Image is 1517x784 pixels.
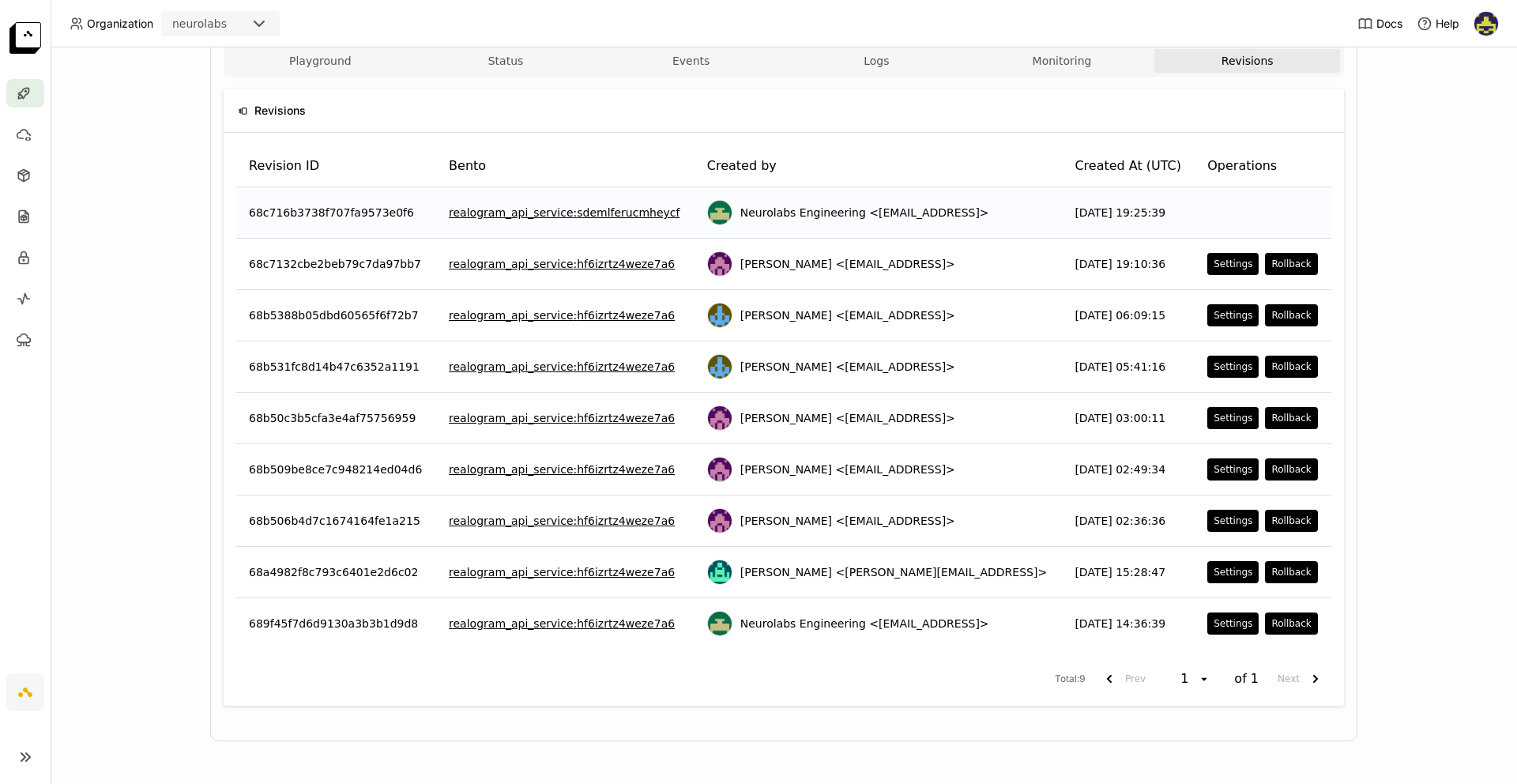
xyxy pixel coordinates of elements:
[1062,145,1195,187] th: Created At (UTC)
[1436,17,1459,31] span: Help
[708,406,732,430] img: Mathew Robinson
[1271,258,1311,270] div: Rollback
[740,564,1047,580] span: [PERSON_NAME] <[PERSON_NAME][EMAIL_ADDRESS]>
[1195,145,1331,187] th: Operations
[1062,187,1195,239] td: [DATE] 19:25:39
[1207,253,1259,275] button: Settings
[1265,304,1317,326] button: Rollback
[1271,566,1311,579] div: Rollback
[1214,258,1252,270] div: Settings
[1094,665,1152,693] button: previous page. current page 1 of 1
[249,205,414,220] span: 68c716b3738f707fa9573e0f6
[1271,412,1311,424] div: Rollback
[1214,566,1252,579] div: Settings
[1062,239,1195,290] td: [DATE] 19:10:36
[740,616,989,631] span: Neurolabs Engineering <[EMAIL_ADDRESS]>
[449,359,675,375] a: realogram_api_service:hf6izrtz4weze7a6
[1265,561,1317,583] button: Rollback
[740,256,955,272] span: [PERSON_NAME] <[EMAIL_ADDRESS]>
[1265,407,1317,429] button: Rollback
[740,513,955,529] span: [PERSON_NAME] <[EMAIL_ADDRESS]>
[708,355,732,379] img: Flaviu Sămărghițan
[249,256,421,272] span: 68c7132cbe2beb79c7da97bb7
[1271,309,1311,322] div: Rollback
[1265,612,1317,635] button: Rollback
[864,54,889,68] span: Logs
[249,307,419,323] span: 68b5388b05dbd60565f6f72b7
[172,16,227,32] div: neurolabs
[449,205,679,220] a: realogram_api_service:sdemlferucmheycf
[249,564,418,580] span: 68a4982f8c793c6401e2d6c02
[449,307,675,323] a: realogram_api_service:hf6izrtz4weze7a6
[598,49,784,73] button: Events
[1271,665,1331,693] button: next page. current page 1 of 1
[969,49,1155,73] button: Monitoring
[1271,360,1311,373] div: Rollback
[87,17,153,31] span: Organization
[1198,673,1210,685] svg: open
[708,201,732,224] img: Neurolabs Engineering
[1214,309,1252,322] div: Settings
[9,22,41,54] img: logo
[1265,253,1317,275] button: Rollback
[1271,514,1311,527] div: Rollback
[1265,356,1317,378] button: Rollback
[449,462,675,477] a: realogram_api_service:hf6izrtz4weze7a6
[1214,360,1252,373] div: Settings
[708,303,732,327] img: Flaviu Sămărghițan
[1207,356,1259,378] button: Settings
[1214,617,1252,630] div: Settings
[1207,510,1259,532] button: Settings
[449,410,675,426] a: realogram_api_service:hf6izrtz4weze7a6
[1207,458,1259,481] button: Settings
[413,49,599,73] button: Status
[1062,444,1195,496] td: [DATE] 02:49:34
[449,616,675,631] a: realogram_api_service:hf6izrtz4weze7a6
[1176,671,1198,687] div: 1
[1271,617,1311,630] div: Rollback
[708,509,732,533] img: Mathew Robinson
[1234,671,1259,687] span: of 1
[1062,598,1195,649] td: [DATE] 14:36:39
[236,145,436,187] th: Revision ID
[249,410,416,426] span: 68b50c3b5cfa3e4af75756959
[228,49,413,73] button: Playground
[1271,463,1311,476] div: Rollback
[740,359,955,375] span: [PERSON_NAME] <[EMAIL_ADDRESS]>
[1207,612,1259,635] button: Settings
[1062,496,1195,547] td: [DATE] 02:36:36
[1474,12,1498,36] img: Farouk Ghallabi
[1207,304,1259,326] button: Settings
[1265,510,1317,532] button: Rollback
[1062,341,1195,393] td: [DATE] 05:41:16
[1207,561,1259,583] button: Settings
[449,513,675,529] a: realogram_api_service:hf6izrtz4weze7a6
[740,205,989,220] span: Neurolabs Engineering <[EMAIL_ADDRESS]>
[1207,407,1259,429] button: Settings
[249,462,422,477] span: 68b509be8ce7c948214ed04d6
[436,145,695,187] th: Bento
[1417,16,1459,32] div: Help
[449,256,675,272] a: realogram_api_service:hf6izrtz4weze7a6
[708,252,732,276] img: Mathew Robinson
[228,17,230,32] input: Selected neurolabs.
[740,307,955,323] span: [PERSON_NAME] <[EMAIL_ADDRESS]>
[254,102,306,119] span: Revisions
[1214,412,1252,424] div: Settings
[1062,547,1195,598] td: [DATE] 15:28:47
[708,612,732,635] img: Neurolabs Engineering
[1062,290,1195,341] td: [DATE] 06:09:15
[695,145,1063,187] th: Created by
[449,564,675,580] a: realogram_api_service:hf6izrtz4weze7a6
[740,410,955,426] span: [PERSON_NAME] <[EMAIL_ADDRESS]>
[1055,672,1086,687] span: Total : 9
[249,616,418,631] span: 689f45f7d6d9130a3b3b1d9d8
[1062,393,1195,444] td: [DATE] 03:00:11
[1214,463,1252,476] div: Settings
[1357,16,1402,32] a: Docs
[249,513,420,529] span: 68b506b4d7c1674164fe1a215
[1214,514,1252,527] div: Settings
[249,359,420,375] span: 68b531fc8d14b47c6352a1191
[1265,458,1317,481] button: Rollback
[708,560,732,584] img: Calin Cojocaru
